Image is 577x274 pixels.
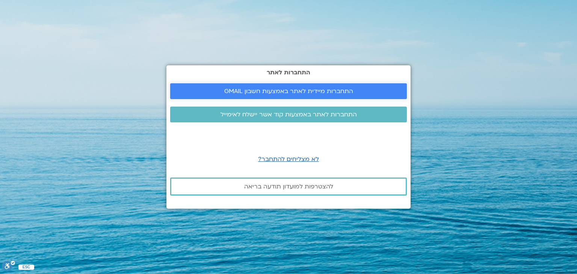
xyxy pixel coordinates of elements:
[258,155,319,163] a: לא מצליחים להתחבר?
[224,88,353,95] span: התחברות מיידית לאתר באמצעות חשבון GMAIL
[170,178,407,196] a: להצטרפות למועדון תודעה בריאה
[170,107,407,122] a: התחברות לאתר באמצעות קוד אשר יישלח לאימייל
[221,111,357,118] span: התחברות לאתר באמצעות קוד אשר יישלח לאימייל
[170,83,407,99] a: התחברות מיידית לאתר באמצעות חשבון GMAIL
[244,183,333,190] span: להצטרפות למועדון תודעה בריאה
[170,69,407,76] h2: התחברות לאתר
